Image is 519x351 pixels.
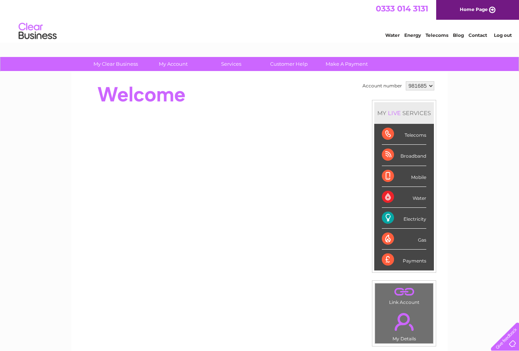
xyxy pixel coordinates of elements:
[468,32,487,38] a: Contact
[84,57,147,71] a: My Clear Business
[494,32,512,38] a: Log out
[376,4,428,13] a: 0333 014 3131
[142,57,205,71] a: My Account
[386,109,402,117] div: LIVE
[200,57,263,71] a: Services
[382,187,426,208] div: Water
[315,57,378,71] a: Make A Payment
[382,124,426,145] div: Telecoms
[377,285,431,299] a: .
[382,208,426,229] div: Electricity
[377,308,431,335] a: .
[453,32,464,38] a: Blog
[404,32,421,38] a: Energy
[382,166,426,187] div: Mobile
[374,102,434,124] div: MY SERVICES
[382,229,426,250] div: Gas
[258,57,320,71] a: Customer Help
[361,79,404,92] td: Account number
[81,4,440,37] div: Clear Business is a trading name of Verastar Limited (registered in [GEOGRAPHIC_DATA] No. 3667643...
[426,32,448,38] a: Telecoms
[382,145,426,166] div: Broadband
[385,32,400,38] a: Water
[375,283,434,307] td: Link Account
[18,20,57,43] img: logo.png
[382,250,426,270] div: Payments
[375,307,434,344] td: My Details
